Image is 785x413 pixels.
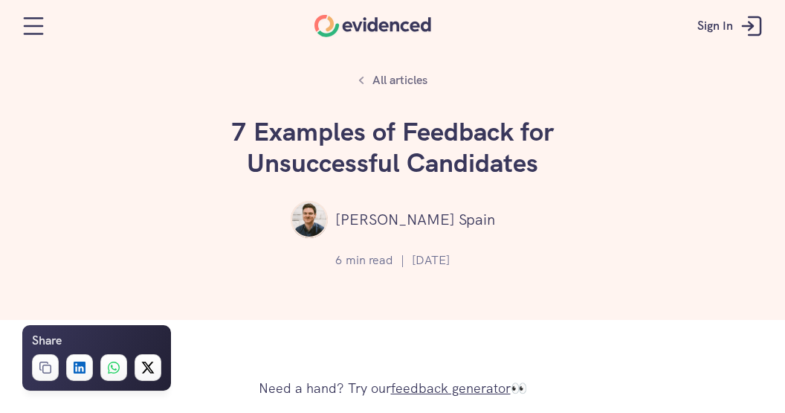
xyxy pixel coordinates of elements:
[391,380,511,397] a: feedback generator
[350,67,436,94] a: All articles
[314,15,431,37] a: Home
[686,4,778,48] a: Sign In
[335,208,495,231] p: [PERSON_NAME] Spain
[401,251,404,270] p: |
[335,251,342,270] p: 6
[412,251,450,270] p: [DATE]
[697,16,733,36] p: Sign In
[259,377,527,400] p: Need a hand? Try our 👀
[291,201,328,238] img: ""
[346,251,393,270] p: min read
[169,116,616,179] h1: 7 Examples of Feedback for Unsuccessful Candidates
[372,71,427,90] p: All articles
